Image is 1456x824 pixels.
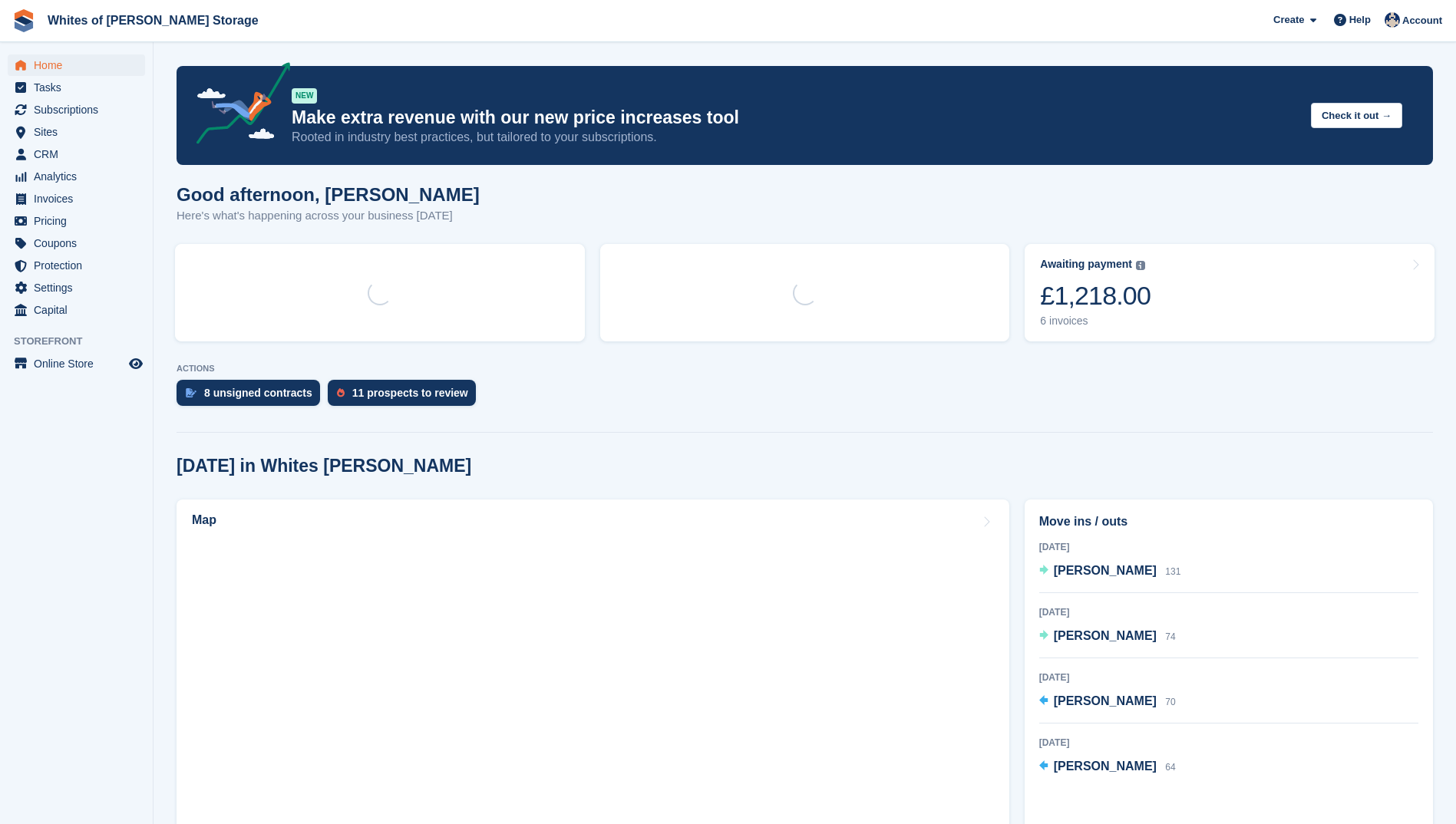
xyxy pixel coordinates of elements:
span: Subscriptions [34,99,126,120]
div: 6 invoices [1040,315,1151,328]
span: 74 [1165,631,1175,642]
img: contract_signature_icon-13c848040528278c33f63329250d36e43548de30e8caae1d1a13099fd9432cc5.svg [186,388,196,397]
div: NEW [292,88,317,104]
a: menu [8,188,145,209]
a: Awaiting payment £1,218.00 6 invoices [1025,244,1435,341]
a: menu [8,299,145,321]
h2: Map [192,513,216,527]
span: Tasks [34,77,126,98]
a: menu [8,121,145,143]
img: price-adjustments-announcement-icon-8257ccfd72463d97f412b2fc003d46551f7dbcb40ab6d574587a9cd5c0d94... [183,62,291,150]
div: £1,218.00 [1040,280,1151,311]
span: Protection [34,255,126,276]
a: Preview store [127,354,145,373]
span: Coupons [34,232,126,254]
a: menu [8,54,145,76]
p: Here's what's happening across your business [DATE] [177,207,480,225]
span: [PERSON_NAME] [1054,564,1157,577]
div: [DATE] [1039,736,1418,750]
a: [PERSON_NAME] 70 [1039,692,1176,712]
a: 11 prospects to review [328,380,484,414]
span: Invoices [34,188,126,209]
div: 11 prospects to review [352,387,468,399]
a: menu [8,143,145,165]
span: 64 [1165,762,1175,773]
span: Analytics [34,166,126,187]
span: Create [1273,12,1304,28]
span: Online Store [34,353,126,374]
span: Sites [34,121,126,143]
a: [PERSON_NAME] 64 [1039,757,1176,777]
div: [DATE] [1039,605,1418,619]
p: Make extra revenue with our new price increases tool [292,107,1299,129]
span: Account [1402,13,1442,28]
a: [PERSON_NAME] 74 [1039,627,1176,647]
a: menu [8,166,145,187]
div: [DATE] [1039,671,1418,684]
span: Storefront [14,334,153,349]
div: 8 unsigned contracts [204,387,312,399]
img: icon-info-grey-7440780725fd019a000dd9b08b2336e03edf1995a4989e88bcd33f0948082b44.svg [1136,261,1145,270]
a: menu [8,255,145,276]
a: [PERSON_NAME] 131 [1039,562,1181,582]
img: Wendy [1385,12,1400,28]
img: stora-icon-8386f47178a22dfd0bd8f6a31ec36ba5ce8667c1dd55bd0f319d3a0aa187defe.svg [12,9,35,32]
a: menu [8,277,145,298]
h2: Move ins / outs [1039,513,1418,531]
div: [DATE] [1039,540,1418,554]
span: 131 [1165,566,1180,577]
span: Settings [34,277,126,298]
h1: Good afternoon, [PERSON_NAME] [177,184,480,205]
a: Whites of [PERSON_NAME] Storage [41,8,265,33]
span: 70 [1165,697,1175,707]
span: [PERSON_NAME] [1054,694,1157,707]
a: menu [8,353,145,374]
img: prospect-51fa495bee0391a8d652442698ab0144808aea92771e9ea1ae160a38d050c398.svg [337,388,345,397]
a: menu [8,99,145,120]
a: 8 unsigned contracts [177,380,328,414]
p: ACTIONS [177,364,1433,374]
span: [PERSON_NAME] [1054,629,1157,642]
span: Help [1349,12,1371,28]
span: [PERSON_NAME] [1054,760,1157,773]
span: Capital [34,299,126,321]
div: Awaiting payment [1040,258,1132,271]
a: menu [8,77,145,98]
span: Home [34,54,126,76]
a: menu [8,232,145,254]
button: Check it out → [1311,103,1402,128]
a: menu [8,210,145,232]
p: Rooted in industry best practices, but tailored to your subscriptions. [292,129,1299,146]
span: CRM [34,143,126,165]
h2: [DATE] in Whites [PERSON_NAME] [177,456,471,476]
span: Pricing [34,210,126,232]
